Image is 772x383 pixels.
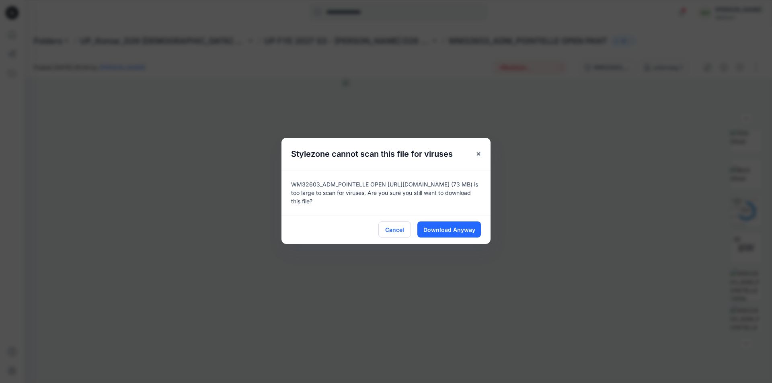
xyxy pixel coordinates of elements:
span: Cancel [385,225,404,234]
button: Download Anyway [417,221,481,238]
div: WM32603_ADM_POINTELLE OPEN [URL][DOMAIN_NAME] (73 MB) is too large to scan for viruses. Are you s... [281,170,491,215]
span: Download Anyway [423,225,475,234]
h5: Stylezone cannot scan this file for viruses [281,138,462,170]
button: Close [471,147,486,161]
button: Cancel [378,221,411,238]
